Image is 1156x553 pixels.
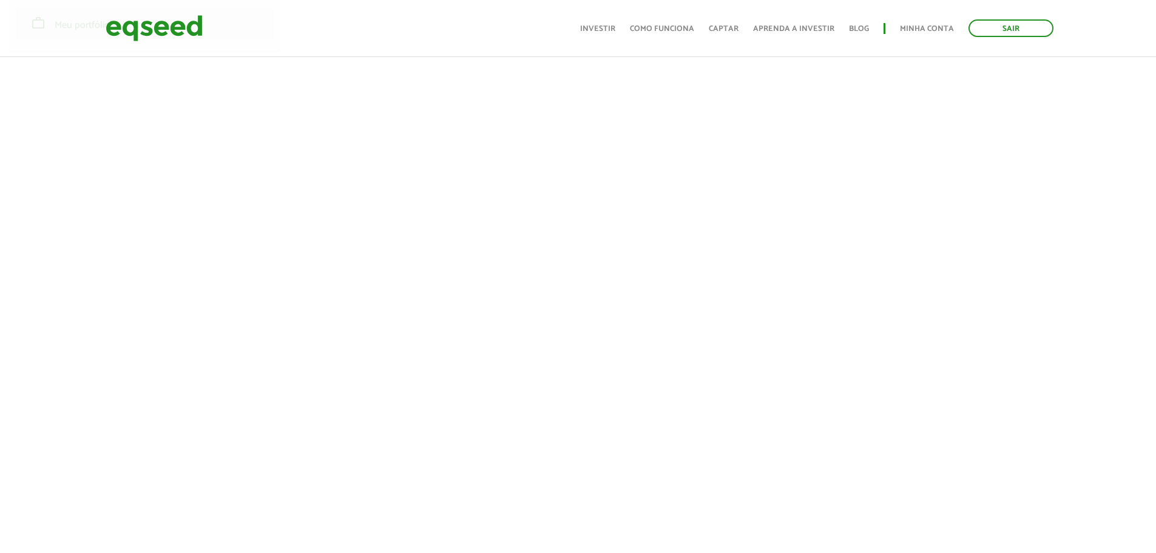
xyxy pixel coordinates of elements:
a: Investir [580,25,615,33]
a: Captar [709,25,739,33]
a: Sair [968,19,1053,37]
a: Blog [849,25,869,33]
a: Minha conta [900,25,954,33]
a: Como funciona [630,25,694,33]
img: EqSeed [106,12,203,44]
a: Aprenda a investir [753,25,834,33]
